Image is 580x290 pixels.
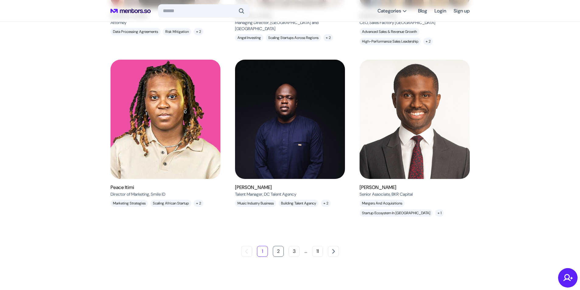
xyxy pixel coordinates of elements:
p: + 2 [323,34,333,41]
h6: Peace Itimi [111,184,165,191]
img: Peace Itimi [111,60,220,179]
button: 3 [289,246,300,257]
p: CEO, Sales Factory [GEOGRAPHIC_DATA] [360,19,435,26]
p: Music Industry Business [235,200,276,207]
li: … [304,246,307,257]
p: Advanced Sales & Revenue Growth [360,28,419,35]
button: 11 [312,246,323,257]
nav: Pagination [241,246,339,257]
img: Victor Sada [360,60,469,179]
p: Talent Manager [235,191,296,197]
p: Building Talent Agency [279,200,318,207]
span: , Smile ID [149,191,165,197]
h6: [PERSON_NAME] [235,184,296,191]
p: Risk Mitigation [163,28,191,35]
h6: [PERSON_NAME] [360,184,413,191]
p: Data Processing Agreements [111,28,160,35]
p: Angel Investing [235,34,263,41]
button: Previous page [241,246,252,257]
a: Login [434,5,446,16]
img: Doregos Camillo [235,60,345,179]
p: Director of Marketing [111,191,165,197]
p: Scaling African Startup [150,200,191,207]
span: , BKR Capital [390,191,413,197]
p: Mergers and Acquisitions [360,200,405,207]
p: Startup ecosystem in [GEOGRAPHIC_DATA] [360,209,433,217]
p: Senior Associate [360,191,413,197]
p: Marketing Strategies [111,200,148,207]
p: + 1 [435,209,444,217]
span: , DC Talent Agency [262,191,296,197]
button: Next page [328,246,339,257]
p: High-Performance Sales Leadership [360,38,421,45]
p: Attorney [111,19,147,26]
p: + 2 [423,38,433,45]
p: Scaling Startups Across Regions [266,34,321,41]
button: 2 [273,246,284,257]
p: + 2 [194,200,203,207]
p: Managing Director, [GEOGRAPHIC_DATA] and [GEOGRAPHIC_DATA] [235,19,343,32]
button: Categories [374,5,411,16]
span: Categories [378,8,401,14]
p: + 2 [194,28,203,35]
a: Blog [418,5,427,16]
p: + 2 [321,200,331,207]
button: 1 [257,246,268,257]
a: Sign up [454,5,470,16]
